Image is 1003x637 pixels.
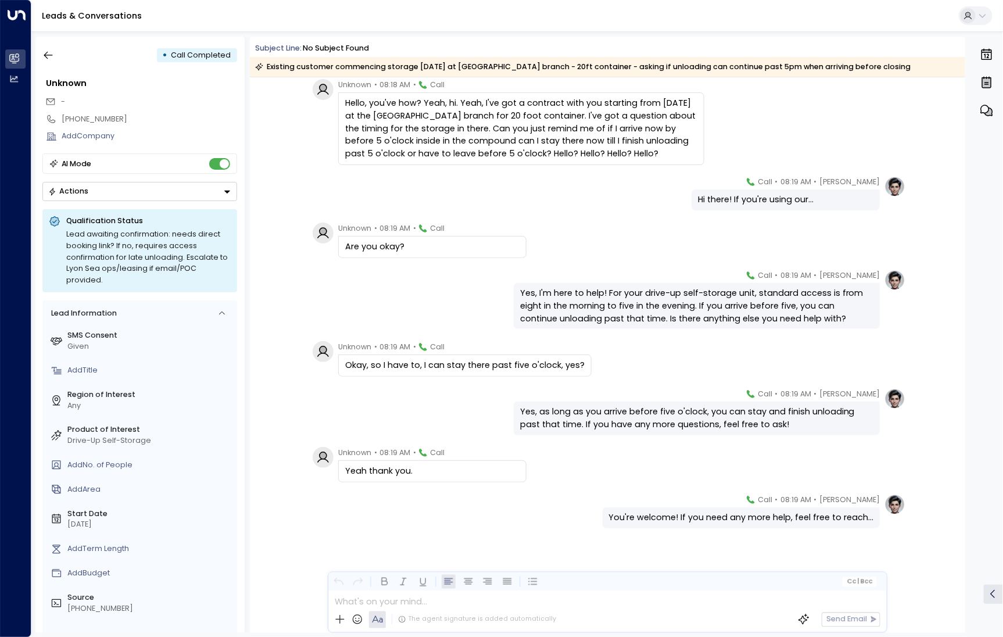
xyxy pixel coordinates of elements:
span: 08:19 AM [780,176,811,188]
label: Region of Interest [67,389,233,400]
span: • [814,176,817,188]
span: Unknown [338,223,371,234]
span: [PERSON_NAME] [819,494,880,506]
img: profile-logo.png [884,270,905,291]
button: Actions [42,182,237,201]
button: Cc|Bcc [843,577,877,586]
div: Lead Information [47,308,116,319]
div: Given [67,341,233,352]
span: Unknown [338,447,371,459]
button: Undo [331,575,346,589]
span: 08:19 AM [780,388,811,400]
span: [PERSON_NAME] [819,176,880,188]
img: profile-logo.png [884,388,905,409]
div: Existing customer commencing storage [DATE] at [GEOGRAPHIC_DATA] branch - 20ft container - asking... [255,61,911,73]
div: Okay, so I have to, I can stay there past five o'clock, yes? [345,359,585,372]
div: The agent signature is added automatically [398,615,556,624]
label: Source [67,592,233,603]
span: Call [430,447,445,459]
span: • [775,270,778,281]
div: AddNo. of People [67,460,233,471]
span: Call [758,388,772,400]
div: Yeah thank you. [345,465,520,478]
span: • [775,388,778,400]
img: profile-logo.png [884,494,905,515]
span: Call [430,79,445,91]
span: • [814,388,817,400]
span: 08:18 AM [379,79,410,91]
span: • [374,79,377,91]
div: Drive-Up Self-Storage [67,435,233,446]
span: • [413,447,416,459]
span: Unknown [338,341,371,353]
div: Actions [48,187,88,196]
span: Unknown [338,79,371,91]
img: profile-logo.png [884,176,905,197]
div: Yes, I'm here to help! For your drive-up self-storage unit, standard access is from eight in the ... [520,287,873,325]
label: Start Date [67,509,233,520]
div: AddTitle [67,365,233,376]
span: 08:19 AM [379,223,410,234]
a: Leads & Conversations [42,10,142,22]
span: 08:19 AM [780,494,811,506]
div: AI Mode [62,158,92,170]
div: [PHONE_NUMBER] [62,114,237,125]
span: Cc Bcc [847,578,873,585]
div: • [162,46,167,65]
label: SMS Consent [67,330,233,341]
span: Call [430,223,445,234]
span: | [858,578,859,585]
div: [DATE] [67,519,233,530]
div: Any [67,400,233,411]
span: • [413,223,416,234]
span: • [413,341,416,353]
span: [PERSON_NAME] [819,388,880,400]
div: Yes, as long as you arrive before five o'clock, you can stay and finish unloading past that time.... [520,406,873,431]
div: You're welcome! If you need any more help, feel free to reach... [608,511,873,524]
span: Call Completed [171,50,231,60]
span: 08:19 AM [379,341,410,353]
div: Lead awaiting confirmation: needs direct booking link? If no, requires access confirmation for la... [66,228,231,286]
span: • [374,223,377,234]
span: Call [758,270,772,281]
button: Redo [351,575,366,589]
div: No subject found [303,43,369,54]
span: Call [758,494,772,506]
p: Qualification Status [66,216,231,226]
span: 08:19 AM [379,447,410,459]
span: 08:19 AM [780,270,811,281]
div: AddArea [67,484,233,495]
span: • [374,341,377,353]
div: Hi there! If you're using our... [698,194,873,206]
div: AddBudget [67,568,233,579]
span: Subject Line: [255,43,302,53]
span: • [413,79,416,91]
span: Call [430,341,445,353]
div: Are you okay? [345,241,520,253]
div: AddTerm Length [67,543,233,554]
span: Call [758,176,772,188]
span: • [374,447,377,459]
span: • [814,270,817,281]
span: - [61,96,65,106]
div: [PHONE_NUMBER] [67,603,233,614]
div: Hello, you've how? Yeah, hi. Yeah, I've got a contract with you starting from [DATE] at the [GEOG... [345,97,697,160]
span: • [814,494,817,506]
div: Button group with a nested menu [42,182,237,201]
span: • [775,494,778,506]
span: [PERSON_NAME] [819,270,880,281]
span: • [775,176,778,188]
div: Unknown [46,77,237,90]
label: Product of Interest [67,424,233,435]
div: AddCompany [62,131,237,142]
